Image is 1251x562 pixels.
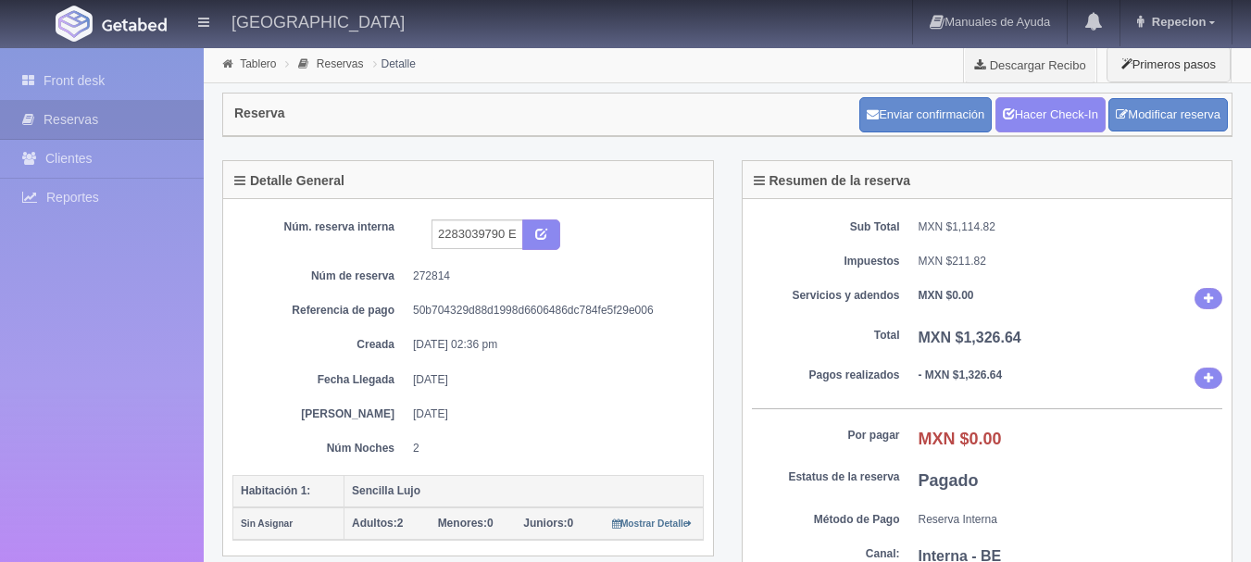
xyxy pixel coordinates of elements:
h4: Resumen de la reserva [754,174,911,188]
dd: 50b704329d88d1998d6606486dc784fe5f29e006 [413,303,690,318]
h4: [GEOGRAPHIC_DATA] [231,9,405,32]
dt: Servicios y adendos [752,288,900,304]
button: Enviar confirmación [859,97,992,132]
dt: [PERSON_NAME] [246,406,394,422]
dt: Pagos realizados [752,368,900,383]
a: Reservas [317,57,364,70]
b: MXN $1,326.64 [919,330,1021,345]
dt: Núm de reserva [246,269,394,284]
dd: 272814 [413,269,690,284]
dt: Estatus de la reserva [752,469,900,485]
dd: [DATE] [413,406,690,422]
img: Getabed [102,18,167,31]
small: Mostrar Detalle [612,518,693,529]
a: Mostrar Detalle [612,517,693,530]
dt: Creada [246,337,394,353]
dd: [DATE] 02:36 pm [413,337,690,353]
dt: Fecha Llegada [246,372,394,388]
strong: Juniors: [523,517,567,530]
h4: Reserva [234,106,285,120]
dt: Método de Pago [752,512,900,528]
b: Habitación 1: [241,484,310,497]
dt: Núm Noches [246,441,394,456]
a: Modificar reserva [1108,98,1228,132]
button: Primeros pasos [1107,46,1231,82]
b: MXN $0.00 [919,289,974,302]
dt: Impuestos [752,254,900,269]
small: Sin Asignar [241,518,293,529]
dd: Reserva Interna [919,512,1223,528]
strong: Menores: [438,517,487,530]
a: Descargar Recibo [964,46,1096,83]
strong: Adultos: [352,517,397,530]
li: Detalle [369,55,420,72]
dt: Núm. reserva interna [246,219,394,235]
span: 0 [438,517,494,530]
dd: MXN $211.82 [919,254,1223,269]
dt: Por pagar [752,428,900,443]
dt: Sub Total [752,219,900,235]
b: - MXN $1,326.64 [919,368,1003,381]
span: 2 [352,517,403,530]
dt: Referencia de pago [246,303,394,318]
a: Tablero [240,57,276,70]
span: Repecion [1147,15,1207,29]
th: Sencilla Lujo [344,475,704,507]
dt: Canal: [752,546,900,562]
dd: 2 [413,441,690,456]
h4: Detalle General [234,174,344,188]
b: Pagado [919,471,979,490]
dt: Total [752,328,900,343]
span: 0 [523,517,573,530]
a: Hacer Check-In [995,97,1106,132]
dd: MXN $1,114.82 [919,219,1223,235]
img: Getabed [56,6,93,42]
b: MXN $0.00 [919,430,1002,448]
dd: [DATE] [413,372,690,388]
